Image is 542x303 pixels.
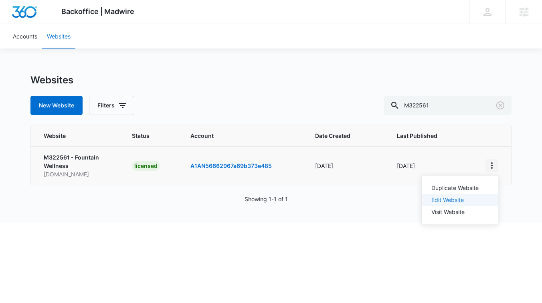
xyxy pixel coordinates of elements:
[431,208,465,215] a: Visit Website
[494,99,507,112] button: Clear
[384,96,512,115] input: Search
[30,74,73,86] h1: Websites
[190,162,272,169] a: A1AN56662967a69b373e485
[397,131,455,140] span: Last Published
[315,131,366,140] span: Date Created
[245,195,288,203] p: Showing 1-1 of 1
[44,131,101,140] span: Website
[44,153,113,170] p: M322561 - Fountain Wellness
[431,185,479,191] div: Duplicate Website
[132,161,160,171] div: licensed
[422,206,498,218] button: Visit Website
[387,146,476,185] td: [DATE]
[30,96,83,115] button: New Website
[89,96,134,115] button: Filters
[42,24,75,48] a: Websites
[431,196,464,203] a: Edit Website
[422,194,498,206] button: Edit Website
[305,146,387,185] td: [DATE]
[132,131,171,140] span: Status
[422,182,498,194] button: Duplicate Website
[61,7,134,16] span: Backoffice | Madwire
[44,170,113,178] p: [DOMAIN_NAME]
[190,131,296,140] span: Account
[8,24,42,48] a: Accounts
[485,159,498,172] button: View More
